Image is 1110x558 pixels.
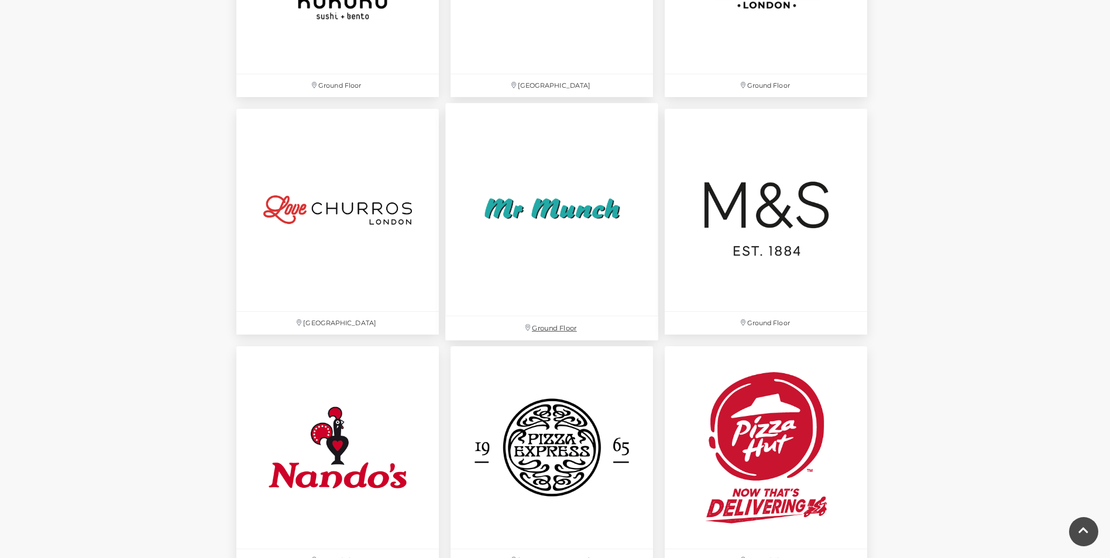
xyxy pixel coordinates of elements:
[665,74,867,97] p: Ground Floor
[665,312,867,335] p: Ground Floor
[236,312,439,335] p: [GEOGRAPHIC_DATA]
[236,74,439,97] p: Ground Floor
[659,103,873,340] a: Ground Floor
[231,103,445,340] a: [GEOGRAPHIC_DATA]
[439,97,665,347] a: Ground Floor
[451,74,653,97] p: [GEOGRAPHIC_DATA]
[445,316,658,340] p: Ground Floor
